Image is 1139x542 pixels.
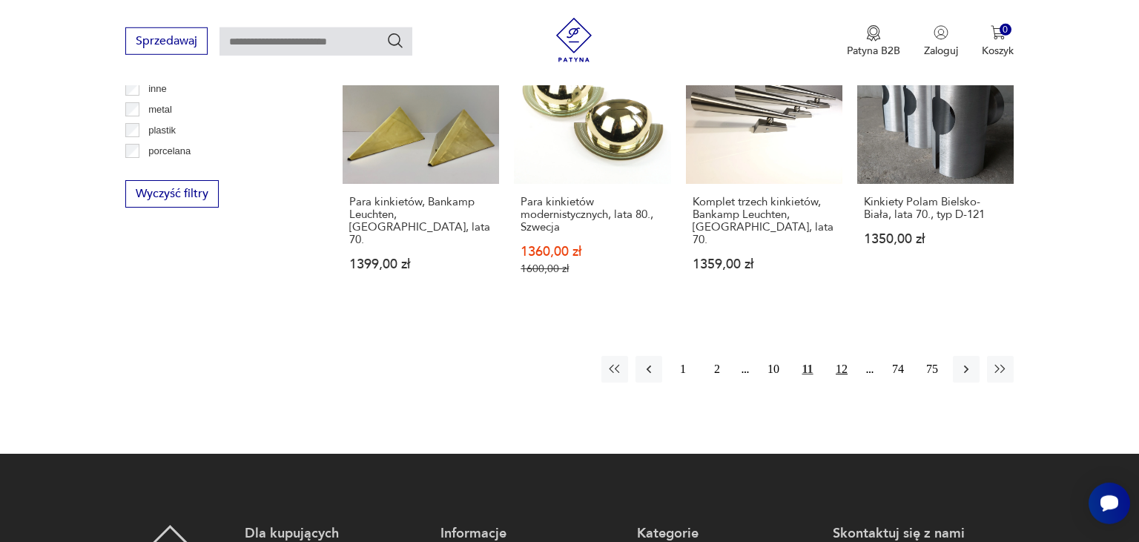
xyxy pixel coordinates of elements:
[693,196,836,246] h3: Komplet trzech kinkietów, Bankamp Leuchten, [GEOGRAPHIC_DATA], lata 70.
[552,18,596,62] img: Patyna - sklep z meblami i dekoracjami vintage
[934,25,948,40] img: Ikonka użytkownika
[125,37,208,47] a: Sprzedawaj
[982,25,1014,58] button: 0Koszyk
[125,180,219,208] button: Wyczyść filtry
[924,25,958,58] button: Zaloguj
[760,356,787,383] button: 10
[919,356,945,383] button: 75
[885,356,911,383] button: 74
[521,262,664,275] p: 1600,00 zł
[148,143,191,159] p: porcelana
[704,356,730,383] button: 2
[864,233,1007,245] p: 1350,00 zł
[148,122,176,139] p: plastik
[349,196,492,246] h3: Para kinkietów, Bankamp Leuchten, [GEOGRAPHIC_DATA], lata 70.
[148,81,167,97] p: inne
[693,258,836,271] p: 1359,00 zł
[864,196,1007,221] h3: Kinkiety Polam Bielsko-Biała, lata 70., typ D-121
[514,27,670,304] a: SalePara kinkietów modernistycznych, lata 80., SzwecjaPara kinkietów modernistycznych, lata 80., ...
[982,44,1014,58] p: Koszyk
[794,356,821,383] button: 11
[125,27,208,55] button: Sprzedawaj
[148,164,179,180] p: porcelit
[386,32,404,50] button: Szukaj
[847,25,900,58] button: Patyna B2B
[866,25,881,42] img: Ikona medalu
[924,44,958,58] p: Zaloguj
[991,25,1006,40] img: Ikona koszyka
[521,196,664,234] h3: Para kinkietów modernistycznych, lata 80., Szwecja
[148,102,172,118] p: metal
[343,27,499,304] a: Para kinkietów, Bankamp Leuchten, Niemcy, lata 70.Para kinkietów, Bankamp Leuchten, [GEOGRAPHIC_D...
[1000,24,1012,36] div: 0
[686,27,842,304] a: Komplet trzech kinkietów, Bankamp Leuchten, Niemcy, lata 70.Komplet trzech kinkietów, Bankamp Leu...
[670,356,696,383] button: 1
[847,44,900,58] p: Patyna B2B
[521,245,664,258] p: 1360,00 zł
[349,258,492,271] p: 1399,00 zł
[847,25,900,58] a: Ikona medaluPatyna B2B
[828,356,855,383] button: 12
[1089,483,1130,524] iframe: Smartsupp widget button
[857,27,1014,304] a: Kinkiety Polam Bielsko-Biała, lata 70., typ D-121Kinkiety Polam Bielsko-Biała, lata 70., typ D-12...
